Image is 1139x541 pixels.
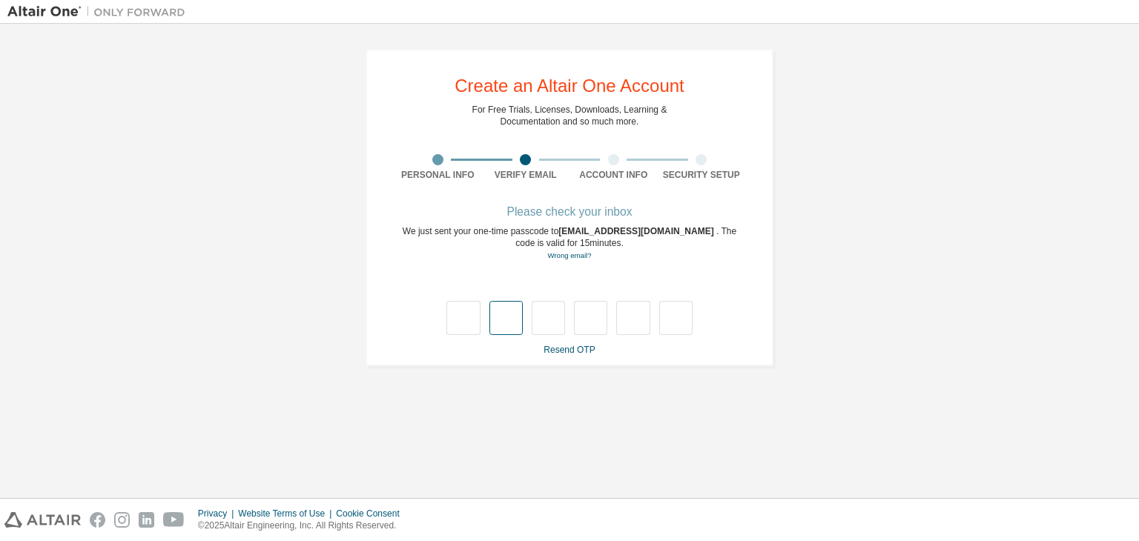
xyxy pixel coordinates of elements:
[455,77,684,95] div: Create an Altair One Account
[472,104,667,127] div: For Free Trials, Licenses, Downloads, Learning & Documentation and so much more.
[7,4,193,19] img: Altair One
[238,508,336,520] div: Website Terms of Use
[544,345,595,355] a: Resend OTP
[394,208,745,216] div: Please check your inbox
[198,508,238,520] div: Privacy
[90,512,105,528] img: facebook.svg
[336,508,408,520] div: Cookie Consent
[558,226,716,236] span: [EMAIL_ADDRESS][DOMAIN_NAME]
[394,225,745,262] div: We just sent your one-time passcode to . The code is valid for 15 minutes.
[198,520,409,532] p: © 2025 Altair Engineering, Inc. All Rights Reserved.
[482,169,570,181] div: Verify Email
[163,512,185,528] img: youtube.svg
[658,169,746,181] div: Security Setup
[394,169,482,181] div: Personal Info
[114,512,130,528] img: instagram.svg
[139,512,154,528] img: linkedin.svg
[547,251,591,259] a: Go back to the registration form
[569,169,658,181] div: Account Info
[4,512,81,528] img: altair_logo.svg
